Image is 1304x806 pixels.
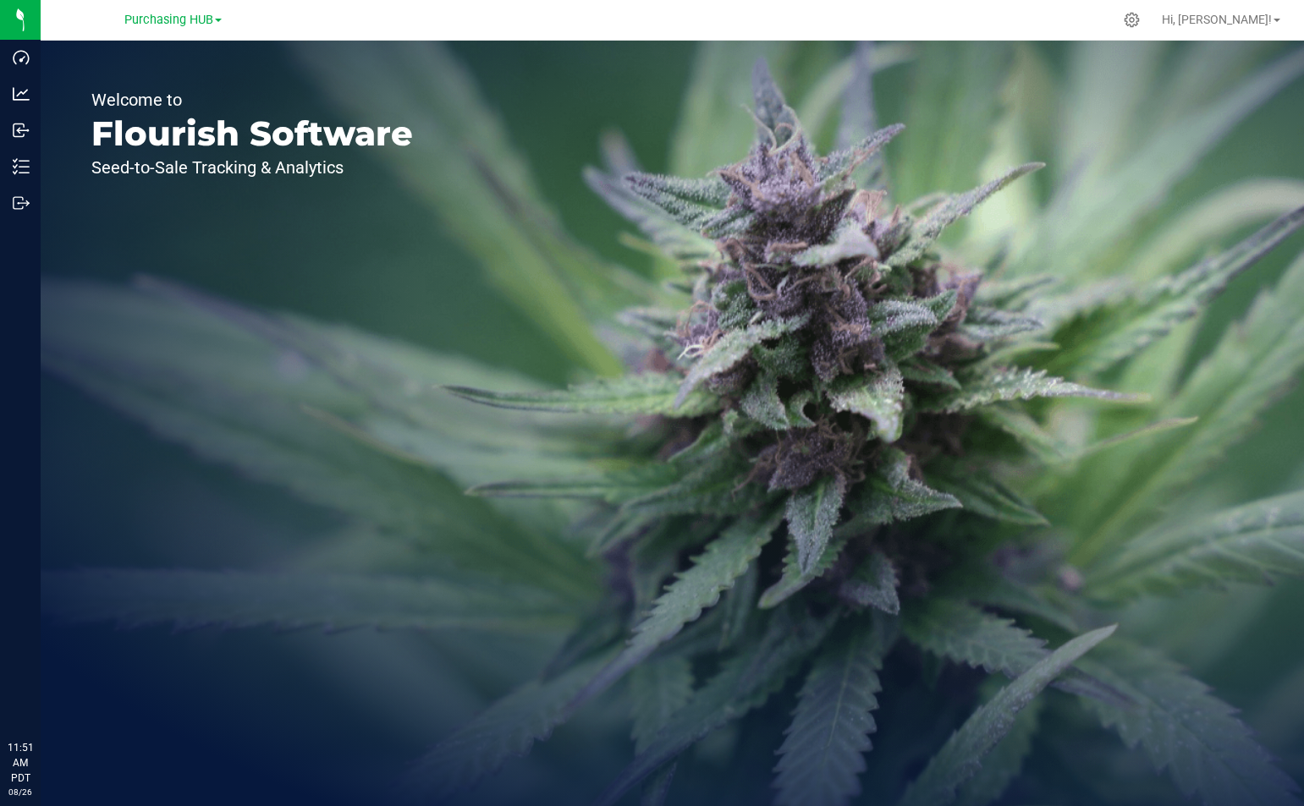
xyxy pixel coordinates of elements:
[13,85,30,102] inline-svg: Analytics
[124,13,213,27] span: Purchasing HUB
[1162,13,1272,26] span: Hi, [PERSON_NAME]!
[13,158,30,175] inline-svg: Inventory
[13,195,30,211] inline-svg: Outbound
[91,91,413,108] p: Welcome to
[13,122,30,139] inline-svg: Inbound
[13,49,30,66] inline-svg: Dashboard
[91,117,413,151] p: Flourish Software
[8,786,33,798] p: 08/26
[91,159,413,176] p: Seed-to-Sale Tracking & Analytics
[1121,12,1142,28] div: Manage settings
[8,740,33,786] p: 11:51 AM PDT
